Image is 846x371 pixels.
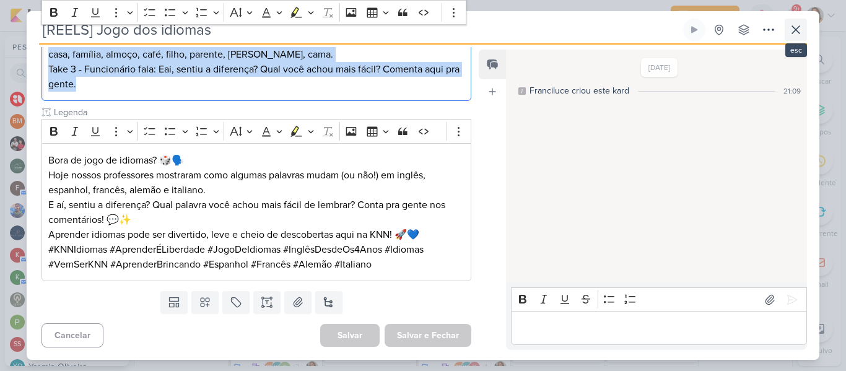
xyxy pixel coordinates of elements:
input: Texto sem título [51,106,471,119]
div: Ligar relógio [689,25,699,35]
p: Take 3 - Funcionário fala: Eai, sentiu a diferença? Qual você achou mais fácil? Comenta aqui pra ... [48,62,464,92]
div: Editor editing area: main [41,143,471,281]
button: Cancelar [41,323,103,347]
input: Kard Sem Título [39,19,681,41]
p: Aprender idiomas pode ser divertido, leve e cheio de descobertas aqui na KNN! 🚀💙 [48,227,464,242]
div: Editor toolbar [41,119,471,143]
p: #KNNIdiomas #AprenderÉLiberdade #JogoDeIdiomas #InglêsDesdeOs4Anos #Idiomas #VemSerKNN #AprenderB... [48,242,464,272]
p: E aí, sentiu a diferença? Qual palavra você achou mais fácil de lembrar? Conta pra gente nos come... [48,198,464,227]
div: Franciluce criou este kard [530,84,629,97]
div: Editor editing area: main [511,311,807,345]
div: esc [785,43,807,57]
div: Editor toolbar [511,287,807,312]
p: Bora de jogo de idiomas? 🎲🗣️ Hoje nossos professores mostraram como algumas palavras mudam (ou nã... [48,153,464,198]
div: 21:09 [783,85,801,97]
